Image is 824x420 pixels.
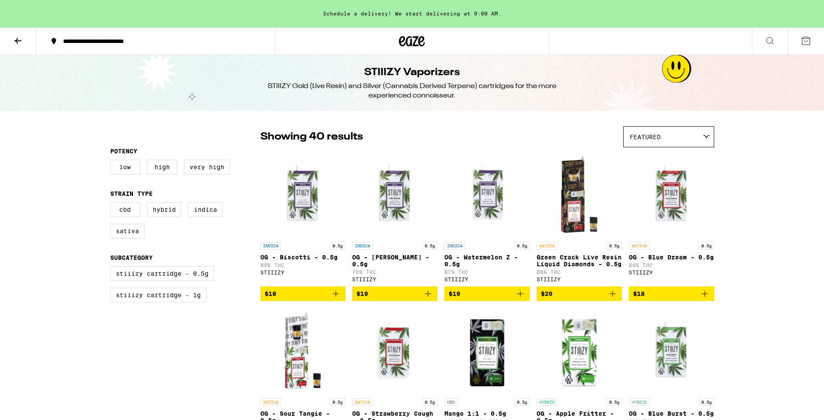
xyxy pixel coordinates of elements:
p: OG - [PERSON_NAME] - 0.5g [352,254,438,268]
p: OG - Biscotti - 0.5g [260,254,346,261]
div: STIIIZY Gold (Live Resin) and Silver (Cannabis Derived Terpene) cartridges for the more experienc... [256,82,568,100]
a: Open page for OG - King Louis XIII - 0.5g from STIIIZY [352,152,438,286]
span: $18 [265,290,276,297]
p: Showing 40 results [260,130,363,144]
span: $18 [633,290,645,297]
p: HYBRID [537,398,557,406]
label: Hybrid [147,202,181,217]
img: STIIIZY - OG - Biscotti - 0.5g [260,152,346,237]
p: OG - Watermelon Z - 0.5g [444,254,530,268]
h1: STIIIZY Vaporizers [364,65,460,80]
p: 0.5g [699,398,714,406]
div: STIIIZY [444,277,530,282]
p: Green Crack Live Resin Liquid Diamonds - 0.5g [537,254,622,268]
img: STIIIZY - OG - King Louis XIII - 0.5g [352,152,438,237]
button: Add to bag [629,286,714,301]
p: CBD [444,398,457,406]
label: Low [110,160,140,174]
div: STIIIZY [352,277,438,282]
p: SATIVA [260,398,281,406]
legend: Subcategory [110,254,153,261]
a: Open page for OG - Watermelon Z - 0.5g from STIIIZY [444,152,530,286]
label: Indica [188,202,223,217]
a: Open page for Green Crack Live Resin Liquid Diamonds - 0.5g from STIIIZY [537,152,622,286]
label: STIIIZY Cartridge - 0.5g [110,266,214,281]
p: 89% THC [260,262,346,268]
img: STIIIZY - Mango 1:1 - 0.5g [444,308,530,394]
p: SATIVA [537,242,557,250]
a: Open page for OG - Blue Dream - 0.5g from STIIIZY [629,152,714,286]
p: 87% THC [444,269,530,275]
label: Very High [184,160,230,174]
p: 0.5g [607,242,622,250]
img: STIIIZY - OG - Apple Fritter - 0.5g [537,308,622,394]
span: $20 [541,290,552,297]
div: STIIIZY [537,277,622,282]
p: 76% THC [352,269,438,275]
p: Mango 1:1 - 0.5g [444,410,530,417]
label: High [147,160,177,174]
button: Add to bag [352,286,438,301]
span: Featured [630,134,661,140]
legend: Strain Type [110,190,153,197]
p: INDICA [352,242,373,250]
div: STIIIZY [260,270,346,275]
div: STIIIZY [629,270,714,275]
label: Sativa [110,224,145,238]
img: STIIIZY - OG - Sour Tangie - 0.5g [260,308,346,394]
a: Open page for OG - Biscotti - 0.5g from STIIIZY [260,152,346,286]
p: INDICA [260,242,281,250]
p: INDICA [444,242,465,250]
img: STIIIZY - OG - Blue Burst - 0.5g [629,308,714,394]
p: 0.5g [330,398,345,406]
button: Add to bag [260,286,346,301]
label: STIIIZY Cartridge - 1g [110,288,206,302]
button: Add to bag [537,286,622,301]
p: 0.5g [422,242,438,250]
p: SATIVA [629,242,649,250]
p: 0.5g [607,398,622,406]
p: HYBRID [629,398,649,406]
img: STIIIZY - OG - Strawberry Cough - 0.5g [352,308,438,394]
button: Add to bag [444,286,530,301]
label: CBD [110,202,140,217]
p: 0.5g [699,242,714,250]
p: OG - Blue Dream - 0.5g [629,254,714,261]
p: 88% THC [537,269,622,275]
p: 0.5g [514,398,530,406]
img: STIIIZY - OG - Blue Dream - 0.5g [629,152,714,237]
img: STIIIZY - Green Crack Live Resin Liquid Diamonds - 0.5g [537,152,622,237]
span: $19 [356,290,368,297]
span: $19 [449,290,460,297]
p: 0.5g [514,242,530,250]
img: STIIIZY - OG - Watermelon Z - 0.5g [444,152,530,237]
p: OG - Blue Burst - 0.5g [629,410,714,417]
p: SATIVA [352,398,373,406]
p: 86% THC [629,262,714,268]
p: 0.5g [422,398,438,406]
legend: Potency [110,148,137,155]
p: 0.5g [330,242,345,250]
